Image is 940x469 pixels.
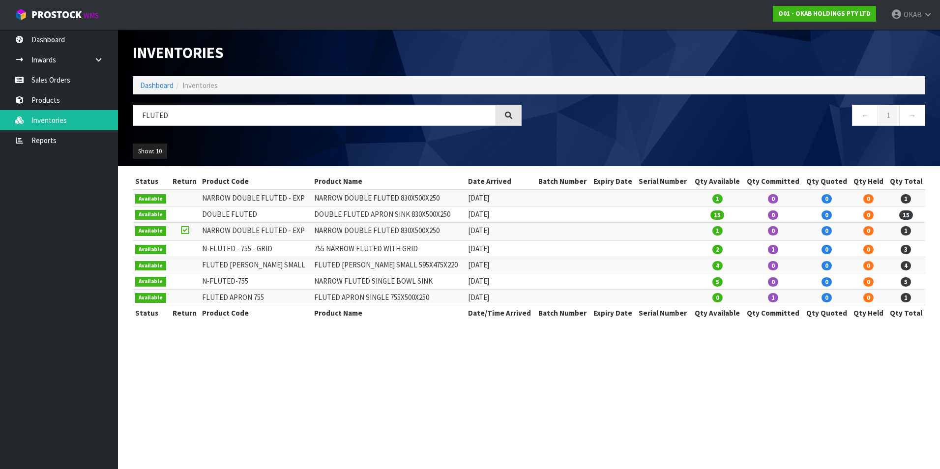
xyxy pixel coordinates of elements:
span: 3 [901,245,911,254]
td: NARROW DOUBLE FLUTED - EXP [200,222,312,240]
span: 0 [863,226,874,235]
span: 0 [768,226,778,235]
th: Qty Committed [743,174,803,189]
span: Available [135,261,166,271]
small: WMS [84,11,99,20]
td: 755 NARROW FLUTED WITH GRID [312,240,466,257]
th: Qty Held [851,174,887,189]
span: 0 [712,293,723,302]
th: Batch Number [536,174,591,189]
th: Product Code [200,174,312,189]
span: 0 [863,261,874,270]
td: FLUTED [PERSON_NAME] SMALL 595X475X220 [312,257,466,273]
th: Qty Available [691,305,743,321]
span: 4 [712,261,723,270]
th: Date Arrived [466,174,536,189]
span: 0 [822,210,832,220]
th: Product Name [312,174,466,189]
span: Available [135,210,166,220]
span: 15 [710,210,724,220]
span: 0 [822,293,832,302]
span: 0 [822,261,832,270]
span: 1 [901,226,911,235]
button: Show: 10 [133,144,167,159]
th: Product Name [312,305,466,321]
span: Available [135,245,166,255]
td: FLUTED APRON 755 [200,289,312,305]
input: Search inventories [133,105,496,126]
th: Qty Total [886,174,925,189]
span: ProStock [31,8,82,21]
th: Qty Available [691,174,743,189]
th: Qty Held [851,305,887,321]
a: Dashboard [140,81,174,90]
th: Serial Number [636,305,691,321]
span: 1 [712,226,723,235]
span: 0 [822,277,832,287]
span: 0 [822,226,832,235]
td: [DATE] [466,257,536,273]
span: 0 [863,210,874,220]
span: OKAB [904,10,922,19]
span: 0 [768,194,778,204]
a: 1 [878,105,900,126]
span: Inventories [182,81,218,90]
th: Return [170,305,200,321]
th: Status [133,305,170,321]
td: [DATE] [466,206,536,222]
strong: O01 - OKAB HOLDINGS PTY LTD [778,9,871,18]
th: Status [133,174,170,189]
th: Expiry Date [591,305,636,321]
td: [DATE] [466,289,536,305]
span: 5 [712,277,723,287]
span: 0 [768,261,778,270]
span: Available [135,194,166,204]
span: Available [135,226,166,236]
td: [DATE] [466,222,536,240]
th: Qty Total [886,305,925,321]
span: 0 [863,293,874,302]
td: NARROW DOUBLE FLUTED - EXP [200,190,312,206]
span: 0 [768,277,778,287]
span: Available [135,277,166,287]
td: N-FLUTED-755 [200,273,312,289]
span: 1 [768,293,778,302]
span: 0 [863,245,874,254]
th: Serial Number [636,174,691,189]
span: 0 [768,210,778,220]
td: NARROW DOUBLE FLUTED 830X500X250 [312,222,466,240]
span: Available [135,293,166,303]
span: 1 [901,194,911,204]
th: Qty Quoted [803,174,850,189]
span: 5 [901,277,911,287]
span: 0 [822,245,832,254]
th: Expiry Date [591,174,636,189]
td: NARROW DOUBLE FLUTED 830X500X250 [312,190,466,206]
span: 2 [712,245,723,254]
td: [DATE] [466,240,536,257]
td: NARROW FLUTED SINGLE BOWL SINK [312,273,466,289]
th: Product Code [200,305,312,321]
span: 1 [768,245,778,254]
td: [DATE] [466,190,536,206]
td: [DATE] [466,273,536,289]
nav: Page navigation [536,105,925,129]
span: 4 [901,261,911,270]
td: DOUBLE FLUTED APRON SINK 830X500X250 [312,206,466,222]
span: 1 [901,293,911,302]
h1: Inventories [133,44,522,61]
td: DOUBLE FLUTED [200,206,312,222]
span: 0 [822,194,832,204]
span: 1 [712,194,723,204]
th: Qty Quoted [803,305,850,321]
img: cube-alt.png [15,8,27,21]
th: Date/Time Arrived [466,305,536,321]
th: Batch Number [536,305,591,321]
td: N-FLUTED - 755 - GRID [200,240,312,257]
td: FLUTED APRON SINGLE 755X500X250 [312,289,466,305]
span: 0 [863,194,874,204]
td: FLUTED [PERSON_NAME] SMALL [200,257,312,273]
th: Return [170,174,200,189]
a: ← [852,105,878,126]
span: 15 [899,210,913,220]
